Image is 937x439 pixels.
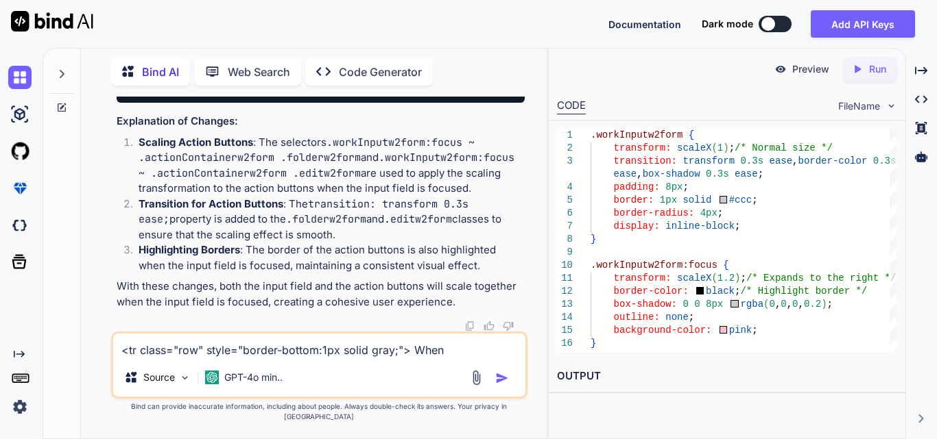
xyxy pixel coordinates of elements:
[740,155,763,166] span: 0.3s
[179,372,191,384] img: Pick Models
[740,299,763,310] span: rgba
[886,100,897,112] img: chevron down
[774,63,787,75] img: preview
[711,273,717,284] span: (
[741,273,746,284] span: ;
[557,98,586,114] div: CODE
[591,338,596,349] span: }
[549,360,905,392] h2: OUTPUT
[746,273,896,284] span: /* Expands to the right */
[117,279,525,310] p: With these changes, both the input field and the action buttons will scale together when the inpu...
[142,64,179,80] p: Bind AI
[729,325,752,336] span: pink
[614,142,672,153] span: transform:
[139,151,521,180] code: .workInputw2form:focus ~ .actionContainerw2form .editw2form
[8,395,32,418] img: settings
[689,312,694,323] span: ;
[729,142,735,153] span: ;
[8,103,32,126] img: ai-studio
[495,371,509,385] img: icon
[735,168,758,179] span: ease
[557,194,573,207] div: 5
[683,299,688,310] span: 0
[139,197,475,227] code: transition: transform 0.3s ease;
[113,334,525,358] textarea: <tr class="row" style="border-bottom:1px solid gray;"> When
[798,299,804,310] span: ,
[339,64,422,80] p: Code Generator
[139,136,253,149] strong: Scaling Action Buttons
[614,208,695,218] span: border-radius:
[614,273,672,284] span: transform:
[8,66,32,89] img: chat
[11,11,93,32] img: Bind AI
[468,370,484,386] img: attachment
[557,142,573,155] div: 2
[139,242,525,273] p: : The border of the action buttons is also highlighted when the input field is focused, maintaini...
[614,168,637,179] span: ease
[792,299,798,310] span: 0
[228,64,290,80] p: Web Search
[770,155,793,166] span: ease
[763,299,769,310] span: (
[286,212,366,226] code: .folderw2form
[775,299,781,310] span: ,
[503,321,514,331] img: dislike
[139,135,525,197] p: : The selectors and are used to apply the scaling transformation to the action buttons when the i...
[557,129,573,142] div: 1
[735,142,833,153] span: /* Normal size */
[591,260,717,271] span: .workInputw2form:focus
[781,299,786,310] span: 0
[557,272,573,285] div: 11
[752,325,757,336] span: ;
[683,181,688,192] span: ;
[614,286,689,297] span: border-color:
[770,299,775,310] span: 0
[700,208,717,218] span: 4px
[8,177,32,200] img: premium
[717,208,723,218] span: ;
[758,168,763,179] span: ;
[557,298,573,311] div: 13
[614,299,677,310] span: box-shadow:
[660,195,677,205] span: 1px
[117,114,525,129] h3: Explanation of Changes:
[706,299,723,310] span: 8px
[557,350,573,363] div: 17
[735,273,740,284] span: )
[683,155,735,166] span: transform
[821,299,827,310] span: )
[677,142,711,153] span: scaleX
[706,168,729,179] span: 0.3s
[8,140,32,163] img: githubLight
[717,142,723,153] span: 1
[484,321,495,331] img: like
[792,155,798,166] span: ,
[614,312,660,323] span: outline:
[557,337,573,350] div: 16
[735,286,740,297] span: ;
[614,181,660,192] span: padding:
[614,195,654,205] span: border:
[224,371,283,384] p: GPT-4o min..
[557,220,573,233] div: 7
[591,234,596,244] span: }
[665,221,735,231] span: inline-block
[557,233,573,246] div: 8
[557,285,573,298] div: 12
[557,155,573,168] div: 3
[792,62,829,76] p: Preview
[557,259,573,272] div: 10
[665,312,689,323] span: none
[729,195,752,205] span: #ccc
[869,62,886,76] p: Run
[614,221,660,231] span: display:
[557,246,573,259] div: 9
[811,10,915,38] button: Add API Keys
[723,142,728,153] span: )
[139,197,525,243] p: : The property is added to the and classes to ensure that the scaling effect is smooth.
[557,181,573,194] div: 4
[384,212,452,226] code: .editw2form
[702,17,753,31] span: Dark mode
[614,325,712,336] span: background-color:
[143,371,175,384] p: Source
